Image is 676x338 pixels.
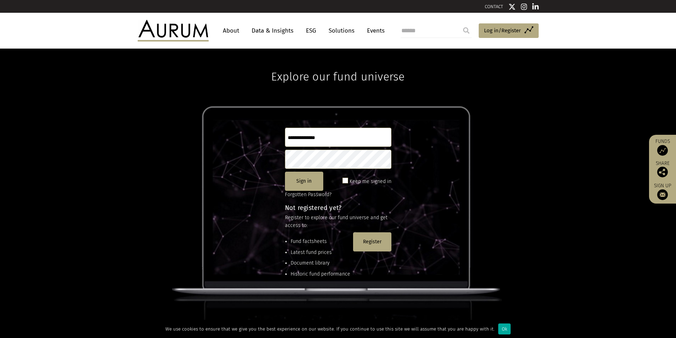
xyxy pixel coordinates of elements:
a: About [219,24,243,37]
button: Register [353,232,391,251]
img: Share this post [657,167,668,177]
button: Sign in [285,172,323,191]
div: Share [653,161,672,177]
li: Document library [291,259,350,267]
li: Fund factsheets [291,238,350,245]
label: Keep me signed in [350,177,391,186]
a: Funds [653,138,672,156]
img: Aurum [138,20,209,41]
a: Log in/Register [479,23,539,38]
a: ESG [302,24,320,37]
span: Log in/Register [484,26,521,35]
li: Latest fund prices [291,249,350,256]
img: Sign up to our newsletter [657,189,668,200]
a: Data & Insights [248,24,297,37]
img: Twitter icon [509,3,516,10]
a: Forgotten Password? [285,192,331,198]
img: Linkedin icon [532,3,539,10]
h1: Explore our fund universe [271,49,405,83]
img: Access Funds [657,145,668,156]
li: Historic fund performance [291,270,350,278]
a: Events [363,24,385,37]
h4: Not registered yet? [285,205,391,211]
img: Instagram icon [521,3,527,10]
a: CONTACT [485,4,503,9]
input: Submit [459,23,473,38]
p: Register to explore our fund universe and get access to: [285,214,391,230]
a: Solutions [325,24,358,37]
a: Sign up [653,183,672,200]
div: Ok [498,323,511,334]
